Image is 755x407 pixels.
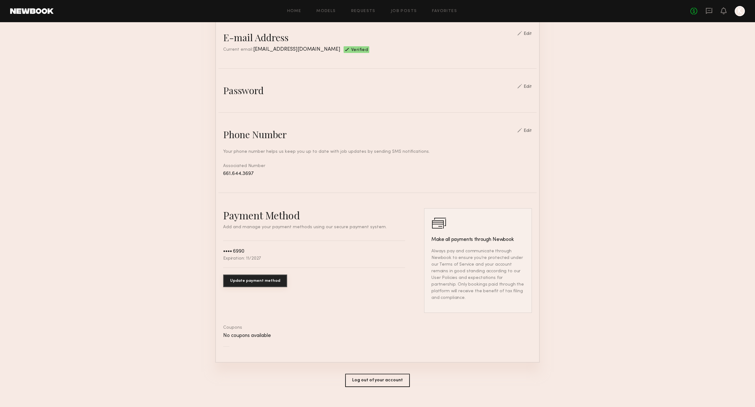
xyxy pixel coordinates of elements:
[223,225,405,229] p: Add and manage your payment methods using our secure payment system.
[253,47,340,52] span: [EMAIL_ADDRESS][DOMAIN_NAME]
[351,9,376,13] a: Requests
[223,275,287,287] button: Update payment method
[223,46,340,53] div: Current email:
[223,148,532,155] div: Your phone number helps us keep you up to date with job updates by sending SMS notifications.
[223,31,288,44] div: E-mail Address
[223,249,244,254] div: •••• 6990
[524,85,532,89] div: Edit
[524,32,532,36] div: Edit
[223,84,264,97] div: Password
[316,9,336,13] a: Models
[391,9,417,13] a: Job Posts
[223,256,261,261] div: Expiration: 11/2027
[432,9,457,13] a: Favorites
[223,128,287,141] div: Phone Number
[287,9,301,13] a: Home
[223,171,254,176] span: 661.644.3697
[223,333,532,339] div: No coupons available
[735,6,745,16] a: K
[431,236,525,243] h3: Make all payments through Newbook
[524,129,532,133] div: Edit
[223,163,532,177] div: Associated Number
[351,48,368,53] span: Verified
[223,208,405,222] h2: Payment Method
[223,326,532,330] div: Coupons
[431,248,525,301] p: Always pay and communicate through Newbook to ensure you’re protected under our Terms of Service ...
[345,374,410,387] button: Log out of your account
